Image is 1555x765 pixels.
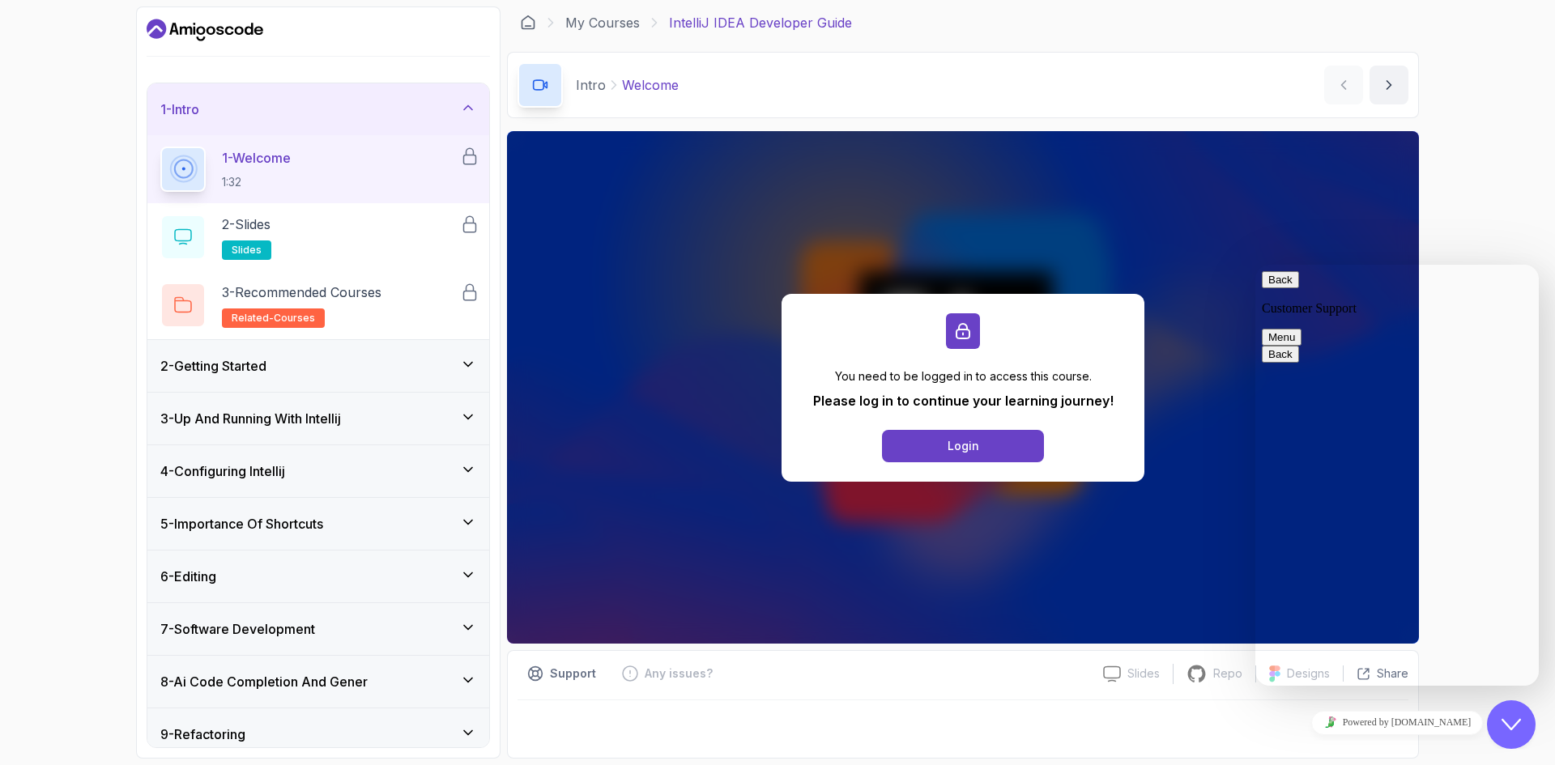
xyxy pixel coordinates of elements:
iframe: chat widget [1255,265,1539,686]
p: 2 - Slides [222,215,271,234]
button: Support button [518,661,606,686]
iframe: chat widget [1487,700,1539,749]
p: Slides [1127,665,1160,682]
a: Dashboard [147,17,263,43]
h3: 5 - Importance Of Shortcuts [160,514,323,533]
h3: 1 - Intro [160,100,199,119]
h3: 6 - Editing [160,567,216,586]
h3: 8 - Ai Code Completion And Gener [160,672,368,691]
p: You need to be logged in to access this course. [813,368,1114,385]
h3: 3 - Up And Running With Intellij [160,409,341,428]
button: 4-Configuring Intellij [147,445,489,497]
button: Login [882,430,1044,462]
a: Dashboard [520,15,536,31]
button: 3-Up And Running With Intellij [147,393,489,444]
div: Login [948,438,979,454]
p: IntelliJ IDEA Developer Guide [669,13,852,32]
p: 1 - Welcome [222,148,291,168]
h3: 4 - Configuring Intellij [160,461,285,481]
button: 1-Welcome1:32 [160,147,476,192]
h3: 2 - Getting Started [160,356,266,376]
button: 3-Recommended Coursesrelated-courses [160,283,476,328]
p: Support [550,665,596,682]
button: 5-Importance Of Shortcuts [147,498,489,550]
iframe: chat widget [1255,704,1539,741]
span: related-courses [232,312,315,325]
button: 9-Refactoring [147,708,489,760]
p: Intro [576,75,606,95]
button: 2-Getting Started [147,340,489,392]
p: Please log in to continue your learning journey! [813,391,1114,410]
button: 1-Intro [147,83,489,135]
p: Repo [1213,665,1242,682]
p: Any issues? [645,665,713,682]
button: next content [1370,66,1408,104]
p: Welcome [622,75,679,95]
span: slides [232,244,262,257]
p: 3 - Recommended Courses [222,283,381,302]
a: My Courses [565,13,640,32]
button: 6-Editing [147,550,489,602]
button: 8-Ai Code Completion And Gener [147,656,489,708]
button: 7-Software Development [147,603,489,655]
button: previous content [1324,66,1363,104]
h3: 9 - Refactoring [160,725,245,744]
h3: 7 - Software Development [160,619,315,639]
p: 1:32 [222,174,291,190]
button: 2-Slidesslides [160,215,476,260]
